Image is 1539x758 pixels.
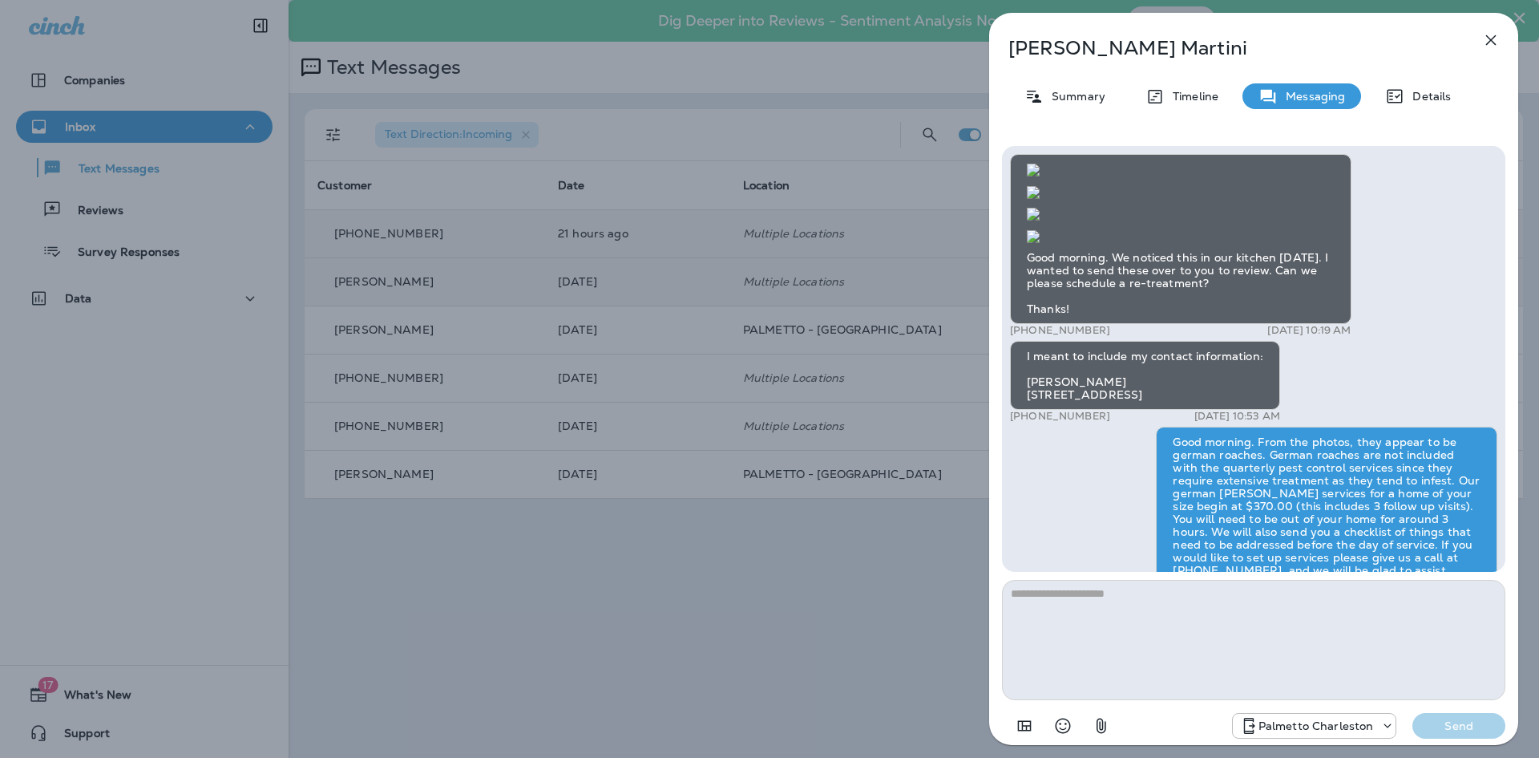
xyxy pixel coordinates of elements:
[1010,154,1351,324] div: Good morning. We noticed this in our kitchen [DATE]. I wanted to send these over to you to review...
[1044,90,1105,103] p: Summary
[1233,716,1396,736] div: +1 (843) 277-8322
[1027,230,1040,243] img: twilio-download
[1027,164,1040,176] img: twilio-download
[1010,341,1280,410] div: I meant to include my contact information: [PERSON_NAME] [STREET_ADDRESS]
[1008,37,1446,59] p: [PERSON_NAME] Martini
[1404,90,1451,103] p: Details
[1047,710,1079,742] button: Select an emoji
[1165,90,1218,103] p: Timeline
[1258,719,1374,732] p: Palmetto Charleston
[1194,410,1280,423] p: [DATE] 10:53 AM
[1027,186,1040,199] img: twilio-download
[1027,208,1040,221] img: twilio-download
[1278,90,1345,103] p: Messaging
[1008,710,1040,742] button: Add in a premade template
[1156,427,1497,598] div: Good morning. From the photos, they appear to be german roaches. German roaches are not included ...
[1010,410,1110,423] p: [PHONE_NUMBER]
[1010,324,1110,337] p: [PHONE_NUMBER]
[1267,324,1351,337] p: [DATE] 10:19 AM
